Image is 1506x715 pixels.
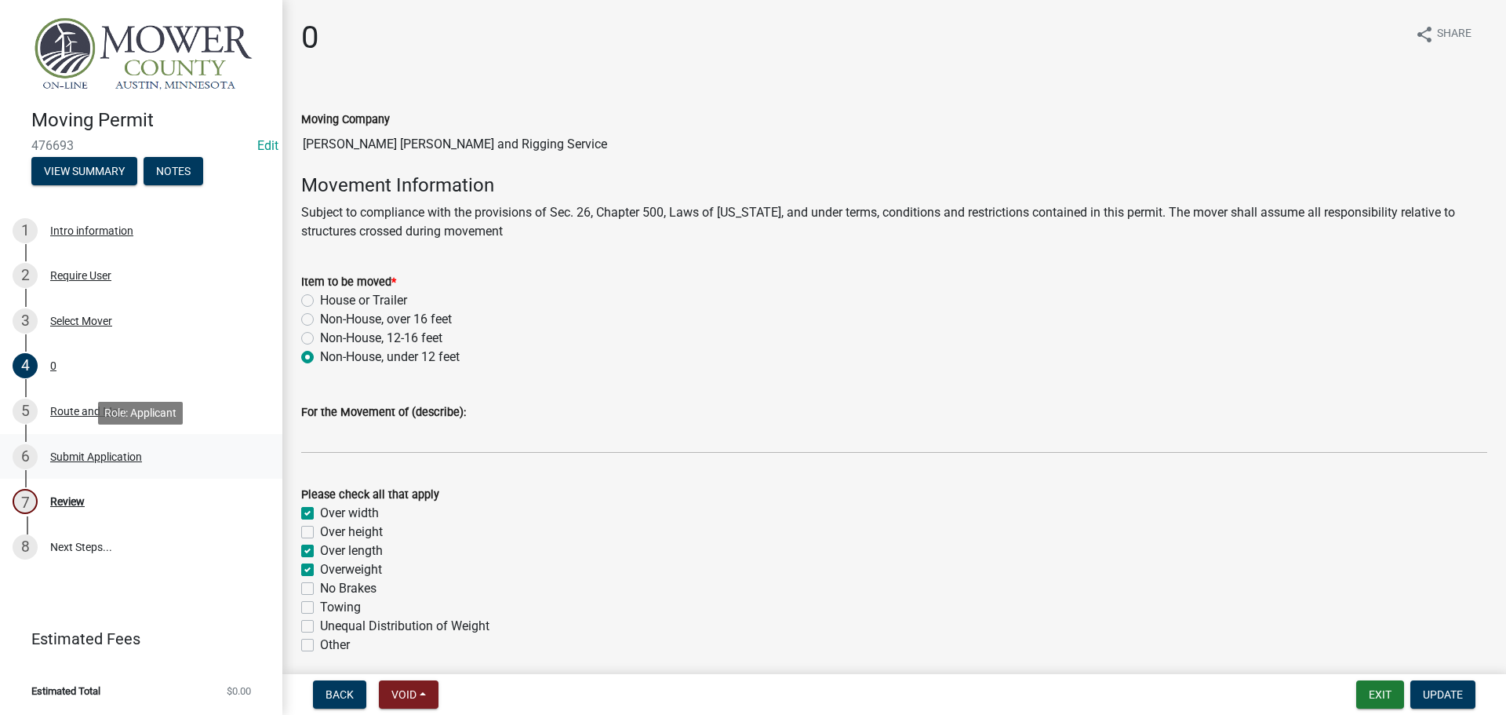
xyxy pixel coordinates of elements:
div: 0 [50,360,56,371]
label: Over length [320,542,383,560]
a: Estimated Fees [13,623,257,655]
div: 1 [13,218,38,243]
label: Other [320,636,350,655]
div: 7 [13,489,38,514]
span: 476693 [31,138,251,153]
h4: Moving Permit [31,109,270,132]
p: Subject to compliance with the provisions of Sec. 26, Chapter 500, Laws of [US_STATE], and under ... [301,203,1487,241]
button: Back [313,680,366,709]
label: Overweight [320,560,382,579]
div: Require User [50,270,111,281]
label: Towing [320,598,361,617]
div: 4 [13,353,38,378]
label: Over width [320,504,379,523]
div: Review [50,496,85,507]
label: Moving Company [301,115,390,126]
label: Non-House, 12-16 feet [320,329,442,348]
div: 3 [13,308,38,334]
i: share [1415,25,1434,44]
h1: 0 [301,19,318,57]
label: Please check all that apply [301,490,439,501]
div: 5 [13,399,38,424]
div: 6 [13,444,38,469]
label: Item to be moved [301,277,396,288]
div: Route and Map [50,406,125,417]
label: Unequal Distribution of Weight [320,617,489,636]
div: Submit Application [50,451,142,462]
a: Edit [257,138,278,153]
div: Intro information [50,225,133,236]
span: Void [391,688,417,701]
wm-modal-confirm: Notes [144,166,203,178]
label: Non-House, over 16 feet [320,310,452,329]
div: 8 [13,534,38,560]
div: 2 [13,263,38,288]
span: Estimated Total [31,686,100,696]
h4: Movement Information [301,174,1487,197]
button: Exit [1356,680,1404,709]
label: For the Movement of (describe): [301,407,466,418]
span: Update [1423,688,1463,701]
label: No Brakes [320,579,376,598]
div: Select Mover [50,316,112,326]
label: Over height [320,523,383,542]
span: Back [326,688,354,701]
button: Void [379,680,438,709]
label: Non-House, under 12 feet [320,348,460,367]
label: House or Trailer [320,291,407,310]
div: Role: Applicant [98,402,183,425]
span: Share [1437,25,1471,44]
wm-modal-confirm: Summary [31,166,137,178]
span: $0.00 [227,686,251,696]
button: Update [1410,680,1475,709]
button: shareShare [1402,19,1484,49]
wm-modal-confirm: Edit Application Number [257,138,278,153]
button: View Summary [31,157,137,185]
button: Notes [144,157,203,185]
img: Mower County, Minnesota [31,16,257,93]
